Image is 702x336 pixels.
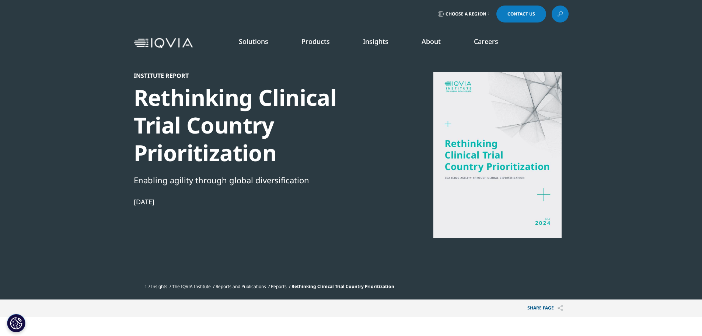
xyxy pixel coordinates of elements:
[507,12,535,16] span: Contact Us
[172,283,211,290] a: The IQVIA Institute
[496,6,546,22] a: Contact Us
[301,37,330,46] a: Products
[363,37,388,46] a: Insights
[134,197,387,206] div: [DATE]
[474,37,498,46] a: Careers
[522,299,569,317] p: Share PAGE
[271,283,287,290] a: Reports
[216,283,266,290] a: Reports and Publications
[134,38,193,49] img: IQVIA Healthcare Information Technology and Pharma Clinical Research Company
[134,72,387,79] div: Institute Report
[522,299,569,317] button: Share PAGEShare PAGE
[134,174,387,186] div: Enabling agility through global diversification
[151,283,167,290] a: Insights
[291,283,394,290] span: Rethinking Clinical Trial Country Prioritization
[558,305,563,311] img: Share PAGE
[446,11,486,17] span: Choose a Region
[134,84,387,167] div: Rethinking Clinical Trial Country Prioritization
[422,37,441,46] a: About
[7,314,25,332] button: Paramètres des cookies
[239,37,268,46] a: Solutions
[196,26,569,60] nav: Primary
